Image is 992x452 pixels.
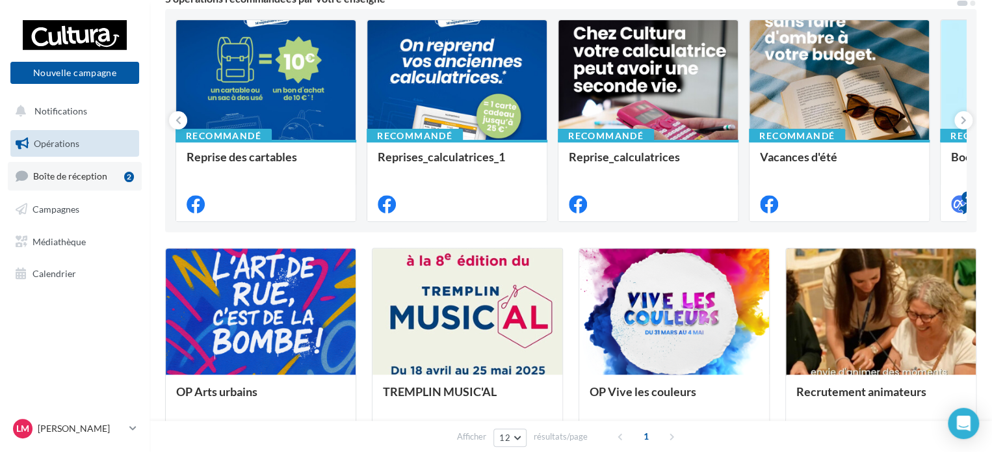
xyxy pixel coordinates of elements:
[636,426,657,447] span: 1
[10,62,139,84] button: Nouvelle campagne
[33,204,79,215] span: Campagnes
[749,129,845,143] div: Recommandé
[8,260,142,287] a: Calendrier
[383,385,552,411] div: TREMPLIN MUSIC'AL
[8,130,142,157] a: Opérations
[961,191,973,203] div: 4
[38,422,124,435] p: [PERSON_NAME]
[33,268,76,279] span: Calendrier
[558,129,654,143] div: Recommandé
[10,416,139,441] a: LM [PERSON_NAME]
[948,408,979,439] div: Open Intercom Messenger
[33,235,86,246] span: Médiathèque
[8,98,137,125] button: Notifications
[124,172,134,182] div: 2
[457,431,486,443] span: Afficher
[796,385,965,411] div: Recrutement animateurs
[8,162,142,190] a: Boîte de réception2
[534,431,588,443] span: résultats/page
[176,385,345,411] div: OP Arts urbains
[33,170,107,181] span: Boîte de réception
[176,129,272,143] div: Recommandé
[34,138,79,149] span: Opérations
[187,150,345,176] div: Reprise des cartables
[590,385,759,411] div: OP Vive les couleurs
[16,422,29,435] span: LM
[367,129,463,143] div: Recommandé
[378,150,536,176] div: Reprises_calculatrices_1
[34,105,87,116] span: Notifications
[8,228,142,256] a: Médiathèque
[8,196,142,223] a: Campagnes
[499,432,510,443] span: 12
[760,150,919,176] div: Vacances d'été
[569,150,727,176] div: Reprise_calculatrices
[493,429,527,447] button: 12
